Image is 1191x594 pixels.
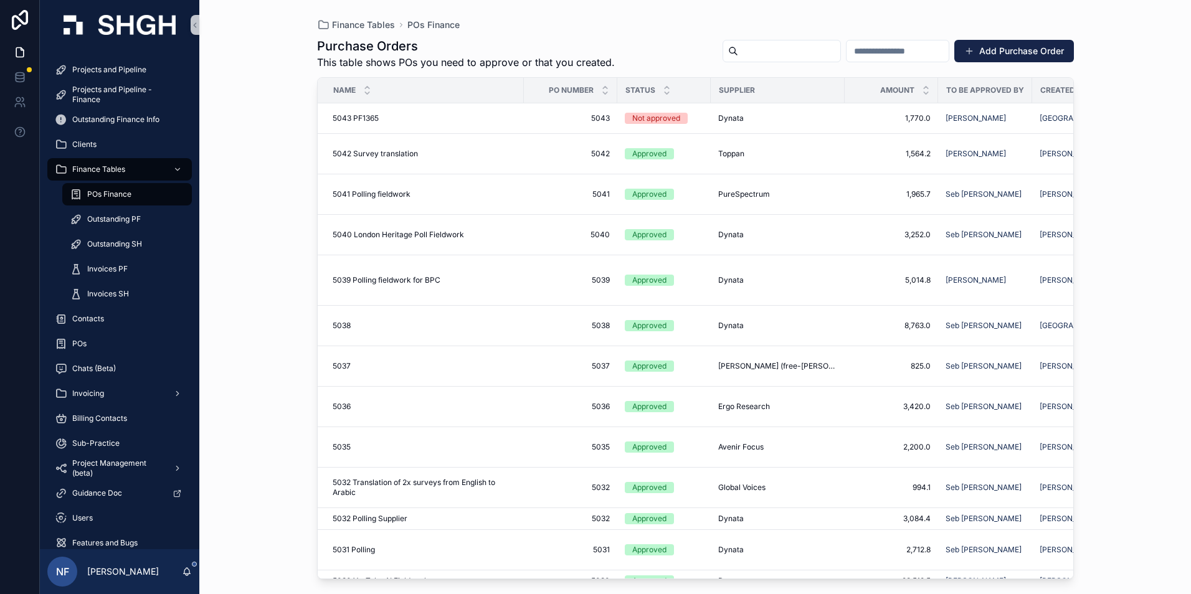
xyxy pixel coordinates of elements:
span: Contacts [72,314,104,324]
p: [PERSON_NAME] [87,565,159,578]
a: Approved [625,148,703,159]
a: Invoices SH [62,283,192,305]
a: Dynata [718,545,837,555]
span: [PERSON_NAME] [1040,442,1100,452]
img: App logo [64,15,176,35]
div: Approved [632,229,667,240]
a: Dynata [718,275,837,285]
a: Seb [PERSON_NAME] [946,483,1022,493]
span: 5036 [333,402,351,412]
a: Approved [625,189,703,200]
a: 5032 Translation of 2x surveys from English to Arabic [333,478,516,497]
span: Status [625,85,655,95]
span: 994.1 [852,483,931,493]
a: [PERSON_NAME] [1040,576,1118,586]
span: [PERSON_NAME] [946,275,1006,285]
a: Seb [PERSON_NAME] [946,442,1022,452]
span: 8,763.0 [852,321,931,331]
span: Users [72,513,93,523]
span: POs Finance [407,19,460,31]
a: Seb [PERSON_NAME] [946,230,1022,240]
a: 5,014.8 [852,275,931,285]
a: PureSpectrum [718,189,837,199]
span: POs Finance [87,189,131,199]
a: [PERSON_NAME] [1040,189,1100,199]
a: 5031 Polling [333,545,516,555]
a: [PERSON_NAME] [946,113,1025,123]
span: Amount [880,85,914,95]
span: Dynata [718,113,744,123]
a: Project Management (beta) [47,457,192,479]
a: 5042 [531,149,610,159]
span: 3,420.0 [852,402,931,412]
a: 5039 Polling fieldwork for BPC [333,275,516,285]
span: [PERSON_NAME] [1040,149,1100,159]
a: [PERSON_NAME] [1040,483,1118,493]
a: Invoicing [47,382,192,405]
span: Projects and Pipeline - Finance [72,85,179,105]
a: Clients [47,133,192,156]
span: 5042 Survey translation [333,149,418,159]
a: Sub-Practice [47,432,192,455]
span: 5030 [531,576,610,586]
a: [PERSON_NAME] [946,576,1006,586]
a: Invoices PF [62,258,192,280]
span: [PERSON_NAME] [946,149,1006,159]
span: [PERSON_NAME] [1040,361,1100,371]
a: [PERSON_NAME] [1040,275,1100,285]
a: Outstanding Finance Info [47,108,192,131]
a: Global Voices [718,483,837,493]
span: Dynata [718,545,744,555]
a: Approved [625,482,703,493]
span: [PERSON_NAME] [946,113,1006,123]
span: [PERSON_NAME] (free-[PERSON_NAME] moderator) [718,361,837,371]
a: 5036 [531,402,610,412]
span: Seb [PERSON_NAME] [946,545,1022,555]
a: [GEOGRAPHIC_DATA] [1040,321,1118,331]
a: Ergo Research [718,402,837,412]
a: 5035 [531,442,610,452]
a: 5037 [531,361,610,371]
a: Seb [PERSON_NAME] [946,545,1025,555]
a: [PERSON_NAME] [1040,442,1118,452]
div: Approved [632,575,667,587]
a: 1,564.2 [852,149,931,159]
span: Avenir Focus [718,442,764,452]
a: 5040 [531,230,610,240]
span: PO Number [549,85,594,95]
a: [PERSON_NAME] [1040,402,1100,412]
span: POs [72,339,87,349]
span: 5039 Polling fieldwork for BPC [333,275,440,285]
span: Invoices PF [87,264,128,274]
span: Invoices SH [87,289,129,299]
a: Not approved [625,113,703,124]
a: Seb [PERSON_NAME] [946,442,1025,452]
span: 5038 [333,321,351,331]
span: PureSpectrum [718,189,770,199]
span: 5037 [333,361,351,371]
span: Project Management (beta) [72,458,163,478]
span: 3,084.4 [852,514,931,524]
a: 5032 [531,514,610,524]
a: Seb [PERSON_NAME] [946,189,1022,199]
div: Approved [632,441,667,453]
a: 1,965.7 [852,189,931,199]
span: 5030 YouTube AI Fieldwork [333,576,429,586]
a: 23,512.5 [852,576,931,586]
a: [PERSON_NAME] [1040,275,1118,285]
a: 5037 [333,361,516,371]
a: [PERSON_NAME] [1040,230,1100,240]
span: Toppan [718,149,744,159]
a: [GEOGRAPHIC_DATA] [1040,113,1116,123]
a: POs Finance [62,183,192,205]
span: Seb [PERSON_NAME] [946,321,1022,331]
a: [PERSON_NAME] [1040,230,1118,240]
span: 5041 [531,189,610,199]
